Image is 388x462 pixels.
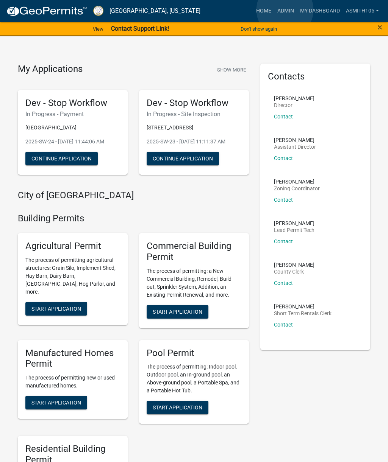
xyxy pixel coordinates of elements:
[25,124,120,132] p: [GEOGRAPHIC_DATA]
[25,110,120,118] h6: In Progress - Payment
[274,322,293,328] a: Contact
[274,179,320,184] p: [PERSON_NAME]
[25,241,120,252] h5: Agricultural Permit
[274,114,293,120] a: Contact
[274,103,314,108] p: Director
[25,348,120,370] h5: Manufactured Homes Permit
[25,98,120,109] h5: Dev - Stop Workflow
[274,197,293,203] a: Contact
[147,363,241,395] p: The process of permitting: Indoor pool, Outdoor pool, an In-ground pool, an Above-ground pool, a ...
[25,396,87,409] button: Start Application
[25,256,120,296] p: The process of permitting agricultural structures: Grain Silo, Implement Shed, Hay Barn, Dairy Ba...
[253,4,274,18] a: Home
[147,267,241,299] p: The process of permitting: a New Commercial Building, Remodel, Build-out, Sprinkler System, Addit...
[147,305,208,319] button: Start Application
[18,190,249,201] h4: City of [GEOGRAPHIC_DATA]
[297,4,343,18] a: My Dashboard
[25,152,98,165] button: Continue Application
[111,25,169,32] strong: Contact Support Link!
[18,64,83,75] h4: My Applications
[268,71,363,82] h5: Contacts
[274,4,297,18] a: Admin
[147,241,241,263] h5: Commercial Building Permit
[147,152,219,165] button: Continue Application
[153,404,202,411] span: Start Application
[274,221,314,226] p: [PERSON_NAME]
[274,227,314,233] p: Lead Permit Tech
[274,155,293,161] a: Contact
[214,64,249,76] button: Show More
[147,124,241,132] p: [STREET_ADDRESS]
[25,374,120,390] p: The process of permitting new or used manufactured homes.
[147,110,241,118] h6: In Progress - Site Inspection
[90,23,106,35] a: View
[147,348,241,359] h5: Pool Permit
[147,138,241,146] p: 2025-SW-23 - [DATE] 11:11:37 AM
[274,238,293,244] a: Contact
[274,262,314,268] p: [PERSON_NAME]
[274,186,320,191] p: Zoning Coordinator
[274,280,293,286] a: Contact
[147,401,208,414] button: Start Application
[377,23,382,32] button: Close
[274,311,332,316] p: Short Term Rentals Clerk
[110,5,200,17] a: [GEOGRAPHIC_DATA], [US_STATE]
[153,308,202,314] span: Start Application
[31,305,81,311] span: Start Application
[31,400,81,406] span: Start Application
[274,144,316,149] p: Assistant Director
[25,302,87,316] button: Start Application
[25,138,120,146] p: 2025-SW-24 - [DATE] 11:44:06 AM
[274,304,332,309] p: [PERSON_NAME]
[93,6,103,16] img: Putnam County, Georgia
[18,213,249,224] h4: Building Permits
[274,137,316,143] p: [PERSON_NAME]
[343,4,382,18] a: asmith105
[238,23,280,35] button: Don't show again
[377,22,382,33] span: ×
[274,96,314,101] p: [PERSON_NAME]
[147,98,241,109] h5: Dev - Stop Workflow
[274,269,314,274] p: County Clerk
